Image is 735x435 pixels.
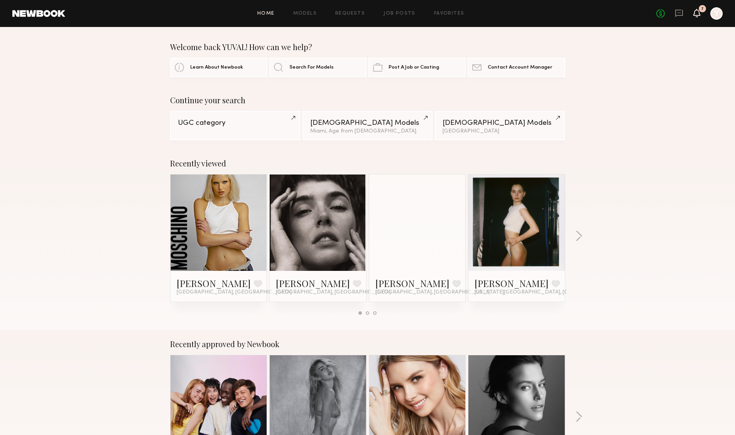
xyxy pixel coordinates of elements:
span: Learn About Newbook [190,65,243,70]
a: [DEMOGRAPHIC_DATA] ModelsMiami, Age from [DEMOGRAPHIC_DATA]. [302,111,433,140]
a: Favorites [434,11,465,16]
div: UGC category [178,119,292,127]
div: [DEMOGRAPHIC_DATA] Models [310,119,425,127]
div: [DEMOGRAPHIC_DATA] Models [443,119,557,127]
span: [US_STATE][GEOGRAPHIC_DATA], [GEOGRAPHIC_DATA] [475,289,619,296]
a: [PERSON_NAME] [276,277,350,289]
a: [PERSON_NAME] [177,277,251,289]
span: Contact Account Manager [488,65,552,70]
a: Learn About Newbook [170,58,267,77]
div: Continue your search [170,96,565,105]
a: Requests [335,11,365,16]
a: Job Posts [384,11,416,16]
div: Recently viewed [170,159,565,168]
a: Home [257,11,275,16]
a: [PERSON_NAME] [475,277,549,289]
span: [GEOGRAPHIC_DATA], [GEOGRAPHIC_DATA] [375,289,490,296]
a: [PERSON_NAME] [375,277,449,289]
a: Y [710,7,723,20]
span: Search For Models [289,65,334,70]
a: Search For Models [269,58,367,77]
a: Contact Account Manager [468,58,565,77]
div: 7 [701,7,704,11]
a: [DEMOGRAPHIC_DATA] Models[GEOGRAPHIC_DATA] [435,111,565,140]
div: [GEOGRAPHIC_DATA] [443,129,557,134]
a: Models [293,11,317,16]
span: Post A Job or Casting [389,65,439,70]
div: Welcome back YUVAL! How can we help? [170,42,565,52]
div: Miami, Age from [DEMOGRAPHIC_DATA]. [310,129,425,134]
span: [GEOGRAPHIC_DATA], [GEOGRAPHIC_DATA] [177,289,292,296]
span: [GEOGRAPHIC_DATA], [GEOGRAPHIC_DATA] [276,289,391,296]
a: UGC category [170,111,300,140]
div: Recently approved by Newbook [170,339,565,349]
a: Post A Job or Casting [368,58,466,77]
